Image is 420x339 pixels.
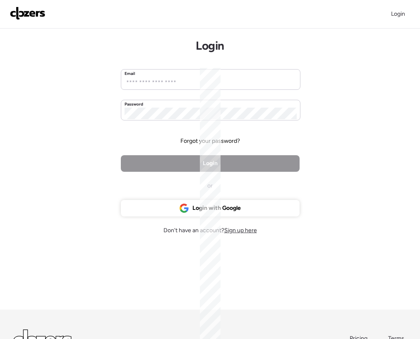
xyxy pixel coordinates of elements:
[192,204,241,212] span: Login with Google
[224,227,257,234] span: Sign up here
[125,101,144,108] label: Password
[196,38,224,53] h1: Login
[125,70,135,77] label: Email
[391,10,405,17] span: Login
[10,7,46,20] img: Logo
[163,226,257,235] span: Don't have an account?
[180,137,240,145] span: Forgot your password?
